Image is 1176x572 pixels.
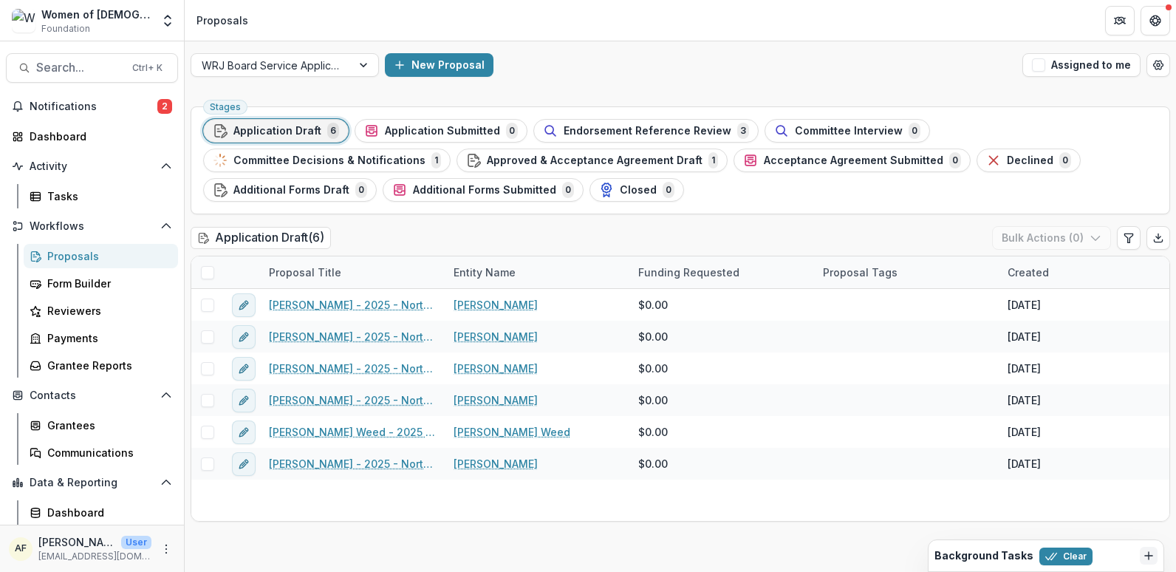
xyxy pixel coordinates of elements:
a: [PERSON_NAME] - 2025 - North American Board Service Application 2026 [269,456,436,471]
div: Reviewers [47,303,166,319]
span: 3 [737,123,749,139]
button: edit [232,325,256,349]
button: Additional Forms Draft0 [203,178,377,202]
div: Proposal Title [260,256,445,288]
div: [DATE] [1008,297,1041,313]
button: Open Workflows [6,214,178,238]
div: [DATE] [1008,329,1041,344]
span: Additional Forms Submitted [413,184,556,197]
span: Foundation [41,22,90,35]
div: Funding Requested [629,256,814,288]
a: Grantee Reports [24,353,178,378]
span: $0.00 [638,424,668,440]
button: Approved & Acceptance Agreement Draft1 [457,149,728,172]
div: Entity Name [445,265,524,280]
span: Declined [1007,154,1053,167]
span: 1 [708,152,718,168]
button: edit [232,357,256,381]
button: edit [232,293,256,317]
span: $0.00 [638,329,668,344]
button: edit [232,421,256,444]
div: Grantees [47,418,166,433]
div: Amanda Feldman [15,544,27,554]
span: Endorsement Reference Review [564,125,731,137]
span: Contacts [30,389,154,402]
button: edit [232,452,256,476]
div: Entity Name [445,256,629,288]
span: Committee Interview [795,125,903,137]
nav: breadcrumb [191,10,254,31]
div: Payments [47,330,166,346]
h2: Application Draft ( 6 ) [191,227,331,248]
p: [PERSON_NAME] [38,534,115,550]
div: [DATE] [1008,392,1041,408]
span: Application Submitted [385,125,500,137]
div: Grantee Reports [47,358,166,373]
img: Women of Reform Judaism [12,9,35,33]
div: Dashboard [30,129,166,144]
button: More [157,540,175,558]
a: Reviewers [24,299,178,323]
span: 0 [355,182,367,198]
button: Assigned to me [1022,53,1141,77]
button: Closed0 [589,178,684,202]
div: Communications [47,445,166,460]
span: $0.00 [638,297,668,313]
button: Additional Forms Submitted0 [383,178,584,202]
button: Get Help [1141,6,1170,35]
span: 0 [562,182,574,198]
button: Acceptance Agreement Submitted0 [734,149,971,172]
div: [DATE] [1008,456,1041,471]
span: 0 [1059,152,1071,168]
span: Search... [36,61,123,75]
a: Payments [24,326,178,350]
div: Proposal Tags [814,256,999,288]
button: Search... [6,53,178,83]
button: Dismiss [1140,547,1158,565]
a: [PERSON_NAME] - 2025 - North American Board Service Application 2026 [269,329,436,344]
button: Committee Decisions & Notifications1 [203,149,451,172]
p: [EMAIL_ADDRESS][DOMAIN_NAME] [38,550,151,563]
a: Dashboard [24,500,178,525]
button: Clear [1039,548,1093,565]
div: [DATE] [1008,424,1041,440]
button: Committee Interview0 [765,119,930,143]
button: Application Submitted0 [355,119,527,143]
button: Open table manager [1146,53,1170,77]
button: Partners [1105,6,1135,35]
span: 0 [663,182,674,198]
button: Notifications2 [6,95,178,118]
a: [PERSON_NAME] Weed - 2025 - North American Board Service Application 2026 [269,424,436,440]
button: New Proposal [385,53,493,77]
span: 0 [506,123,518,139]
span: Approved & Acceptance Agreement Draft [487,154,702,167]
a: [PERSON_NAME] [454,329,538,344]
div: Women of [DEMOGRAPHIC_DATA] [41,7,151,22]
button: edit [232,389,256,412]
p: User [121,536,151,549]
div: Tasks [47,188,166,204]
span: $0.00 [638,361,668,376]
button: Export table data [1146,226,1170,250]
span: Committee Decisions & Notifications [233,154,425,167]
a: Tasks [24,184,178,208]
a: [PERSON_NAME] Weed [454,424,570,440]
span: Additional Forms Draft [233,184,349,197]
div: Form Builder [47,276,166,291]
a: [PERSON_NAME] - 2025 - North American Board Service Application 2026 [269,392,436,408]
a: Dashboard [6,124,178,149]
span: Closed [620,184,657,197]
div: Dashboard [47,505,166,520]
span: Data & Reporting [30,477,154,489]
a: Form Builder [24,271,178,296]
button: Declined0 [977,149,1081,172]
h2: Background Tasks [934,550,1033,562]
button: Application Draft6 [203,119,349,143]
div: Created [999,265,1058,280]
div: Ctrl + K [129,60,165,76]
a: [PERSON_NAME] [454,392,538,408]
span: Application Draft [233,125,321,137]
a: [PERSON_NAME] - 2025 - North American Board Service Application 2026 [269,361,436,376]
